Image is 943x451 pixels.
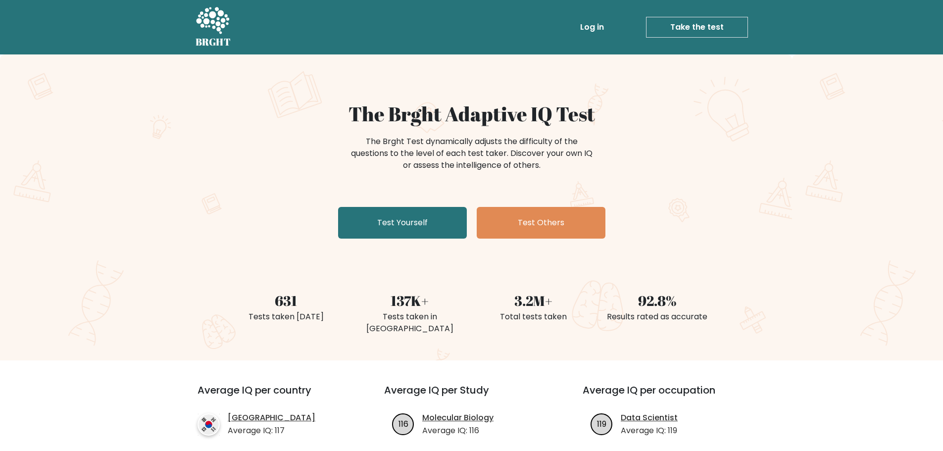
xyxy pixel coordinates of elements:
[646,17,748,38] a: Take the test
[583,384,757,408] h3: Average IQ per occupation
[477,207,605,239] a: Test Others
[198,413,220,436] img: country
[338,207,467,239] a: Test Yourself
[230,290,342,311] div: 631
[198,384,348,408] h3: Average IQ per country
[354,290,466,311] div: 137K+
[196,36,231,48] h5: BRGHT
[422,425,494,437] p: Average IQ: 116
[230,311,342,323] div: Tests taken [DATE]
[478,290,590,311] div: 3.2M+
[621,425,678,437] p: Average IQ: 119
[601,290,713,311] div: 92.8%
[621,412,678,424] a: Data Scientist
[478,311,590,323] div: Total tests taken
[601,311,713,323] div: Results rated as accurate
[230,102,713,126] h1: The Brght Adaptive IQ Test
[384,384,559,408] h3: Average IQ per Study
[228,425,315,437] p: Average IQ: 117
[354,311,466,335] div: Tests taken in [GEOGRAPHIC_DATA]
[228,412,315,424] a: [GEOGRAPHIC_DATA]
[348,136,596,171] div: The Brght Test dynamically adjusts the difficulty of the questions to the level of each test take...
[597,418,606,429] text: 119
[422,412,494,424] a: Molecular Biology
[576,17,608,37] a: Log in
[196,4,231,50] a: BRGHT
[398,418,408,429] text: 116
